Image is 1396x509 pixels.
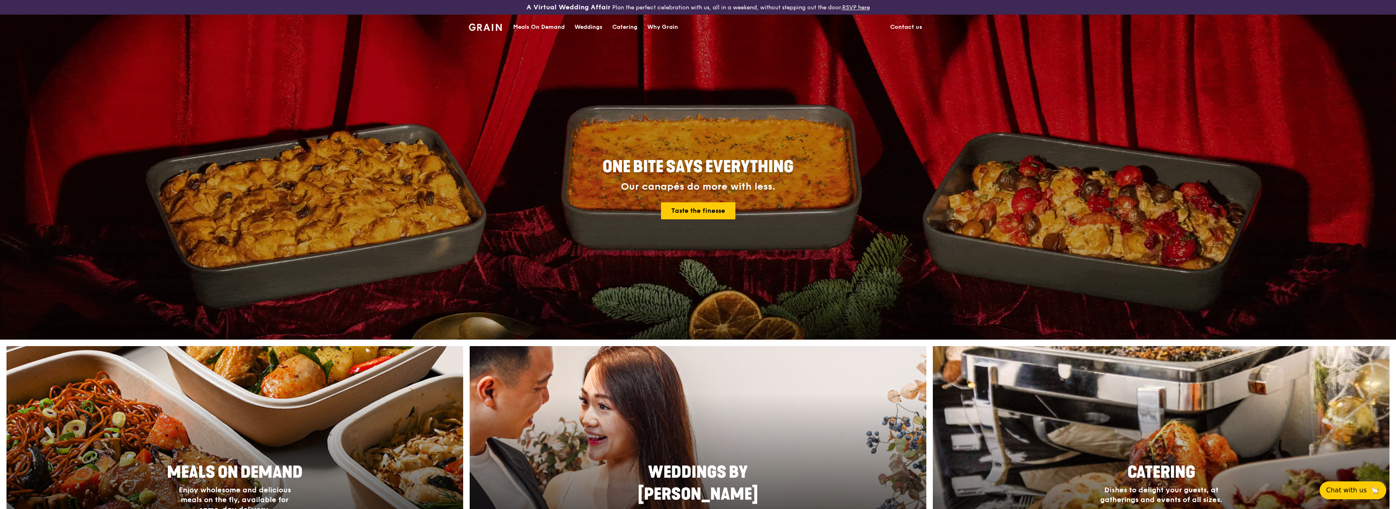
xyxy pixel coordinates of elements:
a: Catering [607,15,642,39]
h3: A Virtual Wedding Affair [527,3,611,11]
div: Our canapés do more with less. [552,181,844,193]
span: ONE BITE SAYS EVERYTHING [603,157,793,177]
a: Contact us [885,15,927,39]
a: Weddings [570,15,607,39]
div: Catering [612,15,637,39]
div: Plan the perfect celebration with us, all in a weekend, without stepping out the door. [464,3,932,11]
div: Weddings [574,15,603,39]
div: Meals On Demand [513,15,565,39]
img: Grain [469,24,502,31]
div: Why Grain [647,15,678,39]
span: Dishes to delight your guests, at gatherings and events of all sizes. [1100,485,1222,504]
a: Why Grain [642,15,683,39]
span: 🦙 [1370,485,1380,495]
span: Catering [1127,463,1195,482]
span: Meals On Demand [167,463,303,482]
button: Chat with us🦙 [1320,481,1386,499]
a: GrainGrain [469,14,502,39]
span: Weddings by [PERSON_NAME] [638,463,758,504]
a: Taste the finesse [661,202,735,219]
span: Chat with us [1326,485,1367,495]
a: RSVP here [842,4,870,11]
